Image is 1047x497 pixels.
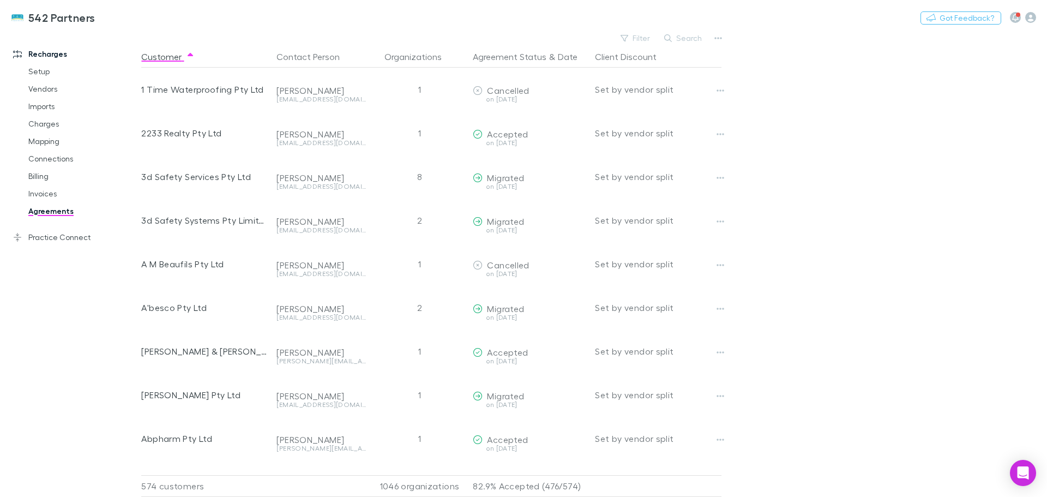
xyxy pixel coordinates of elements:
div: on [DATE] [473,183,586,190]
div: [PERSON_NAME] [276,260,366,271]
div: [EMAIL_ADDRESS][DOMAIN_NAME] [276,402,366,408]
span: Cancelled [487,260,529,270]
button: Filter [615,32,657,45]
div: on [DATE] [473,140,586,146]
div: 1 [370,68,468,111]
div: 8 [370,155,468,199]
div: 1 [370,111,468,155]
div: Set by vendor split [595,111,721,155]
div: 2233 Realty Pty Ltd [141,111,268,155]
div: [PERSON_NAME] [276,347,366,358]
span: Cancelled [487,85,529,95]
a: Vendors [17,80,147,98]
div: [EMAIL_ADDRESS][DOMAIN_NAME] [276,140,366,146]
div: 1 Time Waterproofing Pty Ltd [141,68,268,111]
span: Accepted [487,347,528,357]
img: 542 Partners's Logo [11,11,24,24]
div: [EMAIL_ADDRESS][DOMAIN_NAME] [276,227,366,233]
div: 574 customers [141,475,272,497]
div: 3d Safety Systems Pty Limited [141,199,268,242]
div: 1 [370,417,468,460]
span: Migrated [487,303,524,314]
div: on [DATE] [473,271,586,277]
div: Open Intercom Messenger [1010,460,1036,486]
div: 1 [370,330,468,373]
span: Accepted [487,129,528,139]
a: Invoices [17,185,147,202]
button: Search [659,32,708,45]
div: [PERSON_NAME][EMAIL_ADDRESS][DOMAIN_NAME] [276,445,366,452]
a: Mapping [17,133,147,150]
div: [PERSON_NAME] & [PERSON_NAME] [141,330,268,373]
p: 82.9% Accepted (476/574) [473,476,586,496]
button: Got Feedback? [920,11,1001,25]
div: [EMAIL_ADDRESS][DOMAIN_NAME] [276,271,366,277]
h3: 542 Partners [28,11,95,24]
button: Contact Person [276,46,353,68]
div: Set by vendor split [595,417,721,460]
div: Set by vendor split [595,330,721,373]
button: Customer [141,46,195,68]
div: [PERSON_NAME] [276,85,366,96]
div: [EMAIL_ADDRESS][DOMAIN_NAME] [276,96,366,103]
a: Billing [17,167,147,185]
div: on [DATE] [473,96,586,103]
a: Agreements [17,202,147,220]
div: [PERSON_NAME] [276,172,366,183]
a: Imports [17,98,147,115]
div: [PERSON_NAME] [276,434,366,445]
a: Connections [17,150,147,167]
div: [PERSON_NAME] [276,303,366,314]
div: [EMAIL_ADDRESS][DOMAIN_NAME] [276,314,366,321]
div: [PERSON_NAME] [276,129,366,140]
div: Set by vendor split [595,286,721,330]
button: Client Discount [595,46,670,68]
div: on [DATE] [473,314,586,321]
div: on [DATE] [473,358,586,364]
div: 1 [370,373,468,417]
a: 542 Partners [4,4,102,31]
div: on [DATE] [473,227,586,233]
a: Charges [17,115,147,133]
div: Set by vendor split [595,199,721,242]
div: [PERSON_NAME] [276,391,366,402]
button: Date [558,46,577,68]
div: Abpharm Pty Ltd [141,417,268,460]
a: Recharges [2,45,147,63]
span: Migrated [487,216,524,226]
div: Set by vendor split [595,68,721,111]
button: Agreement Status [473,46,546,68]
div: 2 [370,286,468,330]
div: [PERSON_NAME] [276,216,366,227]
div: 2 [370,199,468,242]
span: Migrated [487,172,524,183]
div: on [DATE] [473,402,586,408]
div: 1046 organizations [370,475,468,497]
div: [PERSON_NAME] Pty Ltd [141,373,268,417]
div: 1 [370,242,468,286]
span: Accepted [487,434,528,445]
div: Set by vendor split [595,373,721,417]
div: A'besco Pty Ltd [141,286,268,330]
div: [EMAIL_ADDRESS][DOMAIN_NAME] [276,183,366,190]
div: & [473,46,586,68]
span: Migrated [487,391,524,401]
div: Set by vendor split [595,155,721,199]
div: [PERSON_NAME][EMAIL_ADDRESS][DOMAIN_NAME] [276,358,366,364]
button: Organizations [384,46,455,68]
a: Practice Connect [2,229,147,246]
div: A M Beaufils Pty Ltd [141,242,268,286]
a: Setup [17,63,147,80]
div: 3d Safety Services Pty Ltd [141,155,268,199]
div: Set by vendor split [595,242,721,286]
div: on [DATE] [473,445,586,452]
